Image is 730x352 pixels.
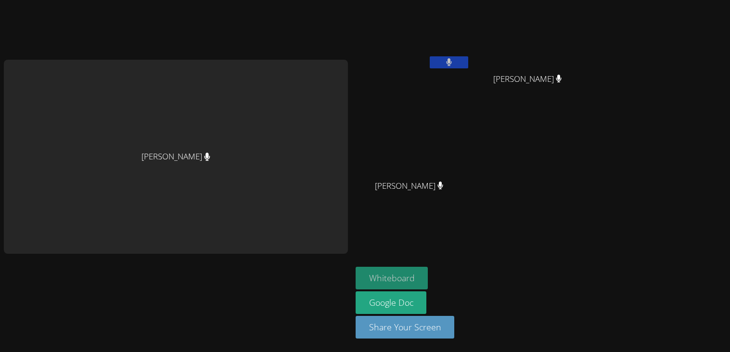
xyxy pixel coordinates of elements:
span: [PERSON_NAME] [493,72,562,86]
div: [PERSON_NAME] [4,60,348,253]
button: Whiteboard [356,267,428,289]
a: Google Doc [356,291,427,314]
span: [PERSON_NAME] [375,179,444,193]
button: Share Your Screen [356,316,455,339]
